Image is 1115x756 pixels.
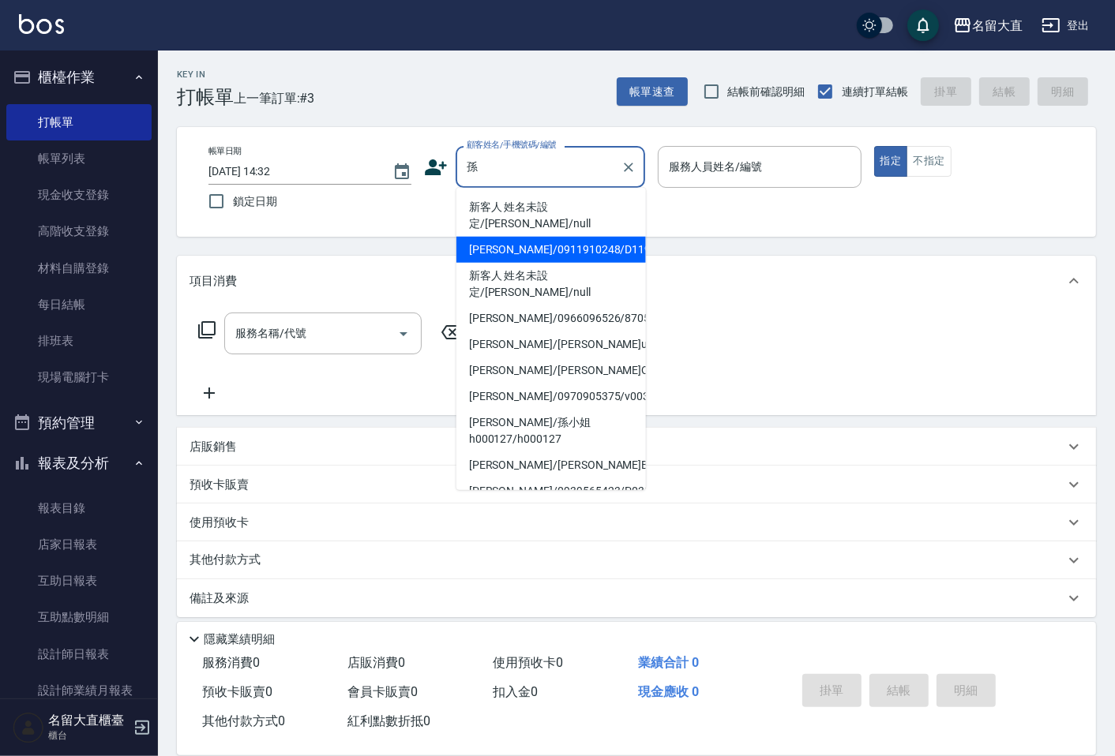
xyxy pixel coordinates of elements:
[842,84,908,100] span: 連續打單結帳
[874,146,908,177] button: 指定
[208,159,377,185] input: YYYY/MM/DD hh:mm
[456,194,646,237] li: 新客人 姓名未設定/[PERSON_NAME]/null
[233,193,277,210] span: 鎖定日期
[13,712,44,743] img: Person
[48,713,129,728] h5: 名留大直櫃臺
[190,590,249,607] p: 備註及來源
[456,305,646,331] li: [PERSON_NAME]/0966096526/870526
[617,77,688,107] button: 帳單速查
[947,9,1029,42] button: 名留大直
[202,655,260,670] span: 服務消費 0
[6,402,152,443] button: 預約管理
[190,552,268,569] p: 其他付款方式
[467,139,557,151] label: 顧客姓名/手機號碼/編號
[177,503,1096,541] div: 使用預收卡
[347,655,405,670] span: 店販消費 0
[177,579,1096,617] div: 備註及來源
[456,410,646,452] li: [PERSON_NAME]/孫小姐h000127/h000127
[19,14,64,34] img: Logo
[6,140,152,177] a: 帳單列表
[190,273,237,290] p: 項目消費
[391,321,416,346] button: Open
[6,359,152,395] a: 現場電腦打卡
[6,250,152,286] a: 材料自購登錄
[177,466,1096,503] div: 預收卡販賣
[6,599,152,635] a: 互助點數明細
[6,323,152,359] a: 排班表
[177,69,234,80] h2: Key In
[456,263,646,305] li: 新客人 姓名未設定/[PERSON_NAME]/null
[204,631,275,648] p: 隱藏業績明細
[177,541,1096,579] div: 其他付款方式
[972,16,1023,36] div: 名留大直
[383,153,421,191] button: Choose date, selected date is 2025-08-17
[234,88,315,108] span: 上一筆訂單:#3
[6,672,152,709] a: 設計師業績月報表
[202,684,272,699] span: 預收卡販賣 0
[6,57,152,98] button: 櫃檯作業
[1035,11,1096,40] button: 登出
[177,86,234,108] h3: 打帳單
[907,146,951,177] button: 不指定
[6,636,152,672] a: 設計師日報表
[6,490,152,526] a: 報表目錄
[907,9,939,41] button: save
[728,84,805,100] span: 結帳前確認明細
[6,213,152,249] a: 高階收支登錄
[190,439,237,455] p: 店販銷售
[456,452,646,478] li: [PERSON_NAME]/[PERSON_NAME]B00022/B00022
[208,145,242,157] label: 帳單日期
[190,477,249,493] p: 預收卡販賣
[6,177,152,213] a: 現金收支登錄
[618,156,640,178] button: Clear
[6,526,152,563] a: 店家日報表
[6,104,152,140] a: 打帳單
[456,478,646,504] li: [PERSON_NAME]/0939565423/P0309
[638,655,699,670] span: 業績合計 0
[177,428,1096,466] div: 店販銷售
[456,237,646,263] li: [PERSON_NAME]/0911910248/D119
[638,684,699,699] span: 現金應收 0
[493,684,538,699] span: 扣入金 0
[6,563,152,599] a: 互助日報表
[177,256,1096,306] div: 項目消費
[456,384,646,410] li: [PERSON_NAME]/0970905375/v0033
[456,331,646,357] li: [PERSON_NAME]/[PERSON_NAME]ula15/ula15
[493,655,563,670] span: 使用預收卡 0
[347,684,418,699] span: 會員卡販賣 0
[6,286,152,323] a: 每日結帳
[202,713,285,728] span: 其他付款方式 0
[190,515,249,531] p: 使用預收卡
[6,443,152,484] button: 報表及分析
[456,357,646,384] li: [PERSON_NAME]/[PERSON_NAME]Q0269/Q0269
[48,728,129,743] p: 櫃台
[347,713,430,728] span: 紅利點數折抵 0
